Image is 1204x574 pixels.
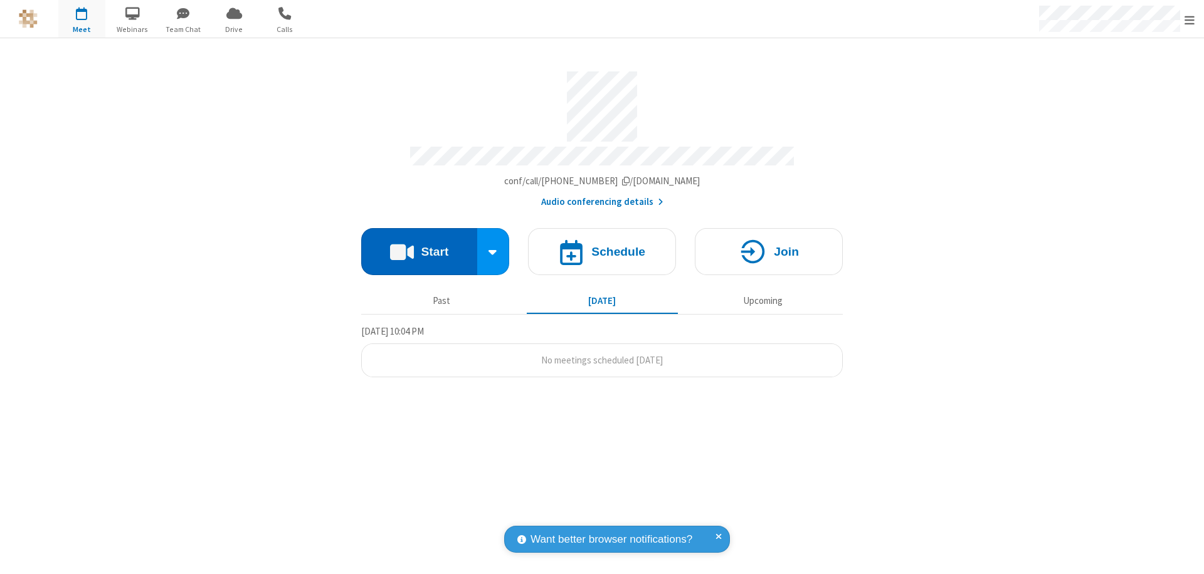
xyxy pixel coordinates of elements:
[361,324,843,378] section: Today's Meetings
[366,289,517,313] button: Past
[361,62,843,209] section: Account details
[109,24,156,35] span: Webinars
[58,24,105,35] span: Meet
[541,354,663,366] span: No meetings scheduled [DATE]
[591,246,645,258] h4: Schedule
[261,24,309,35] span: Calls
[528,228,676,275] button: Schedule
[695,228,843,275] button: Join
[774,246,799,258] h4: Join
[421,246,448,258] h4: Start
[361,228,477,275] button: Start
[504,174,700,189] button: Copy my meeting room linkCopy my meeting room link
[19,9,38,28] img: QA Selenium DO NOT DELETE OR CHANGE
[160,24,207,35] span: Team Chat
[541,195,663,209] button: Audio conferencing details
[477,228,510,275] div: Start conference options
[527,289,678,313] button: [DATE]
[687,289,838,313] button: Upcoming
[211,24,258,35] span: Drive
[504,175,700,187] span: Copy my meeting room link
[361,325,424,337] span: [DATE] 10:04 PM
[531,531,692,548] span: Want better browser notifications?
